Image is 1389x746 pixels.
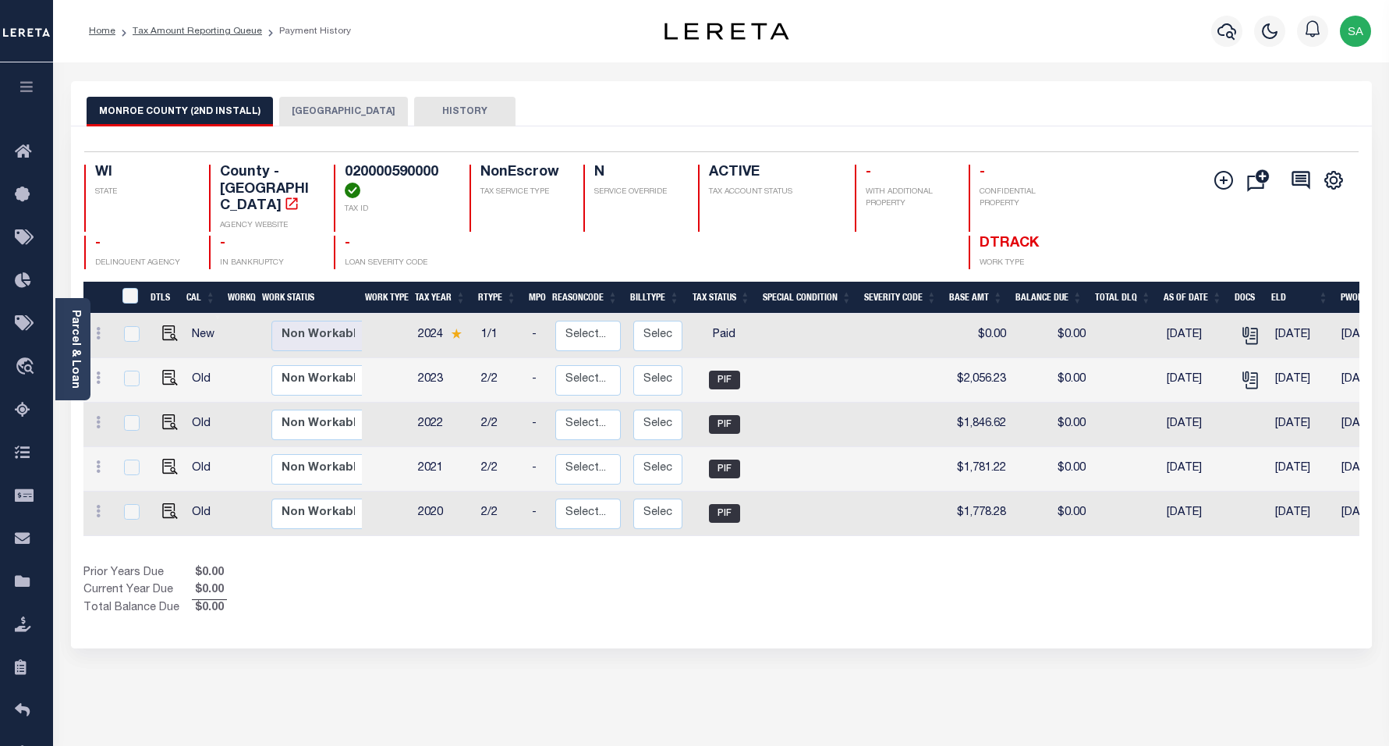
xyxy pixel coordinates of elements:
p: TAX ID [345,204,451,215]
span: $0.00 [192,582,227,599]
h4: 020000590000 [345,165,451,198]
td: [DATE] [1269,358,1335,403]
td: [DATE] [1269,492,1335,536]
th: BillType: activate to sort column ascending [624,282,686,314]
td: - [526,403,549,447]
a: Home [89,27,115,36]
th: As of Date: activate to sort column ascending [1157,282,1228,314]
h4: County - [GEOGRAPHIC_DATA] [220,165,315,215]
p: WORK TYPE [980,258,1075,269]
td: - [526,358,549,403]
td: Old [186,492,229,536]
button: MONROE COUNTY (2ND INSTALL) [87,97,273,126]
td: 2023 [412,358,475,403]
th: CAL: activate to sort column ascending [180,282,221,314]
span: PIF [709,371,740,389]
h4: ACTIVE [709,165,836,182]
button: HISTORY [414,97,516,126]
td: - [526,314,549,358]
td: [DATE] [1160,447,1231,492]
td: [DATE] [1160,492,1231,536]
td: $0.00 [1012,358,1092,403]
td: $1,781.22 [946,447,1012,492]
span: - [866,165,871,179]
h4: WI [95,165,190,182]
p: CONFIDENTIAL PROPERTY [980,186,1075,210]
p: IN BANKRUPTCY [220,258,315,269]
td: Old [186,358,229,403]
td: 2022 [412,403,475,447]
td: $0.00 [946,314,1012,358]
td: [DATE] [1160,314,1231,358]
td: $0.00 [1012,403,1092,447]
td: [DATE] [1160,403,1231,447]
th: Balance Due: activate to sort column ascending [1009,282,1089,314]
td: 2020 [412,492,475,536]
span: - [95,236,101,250]
th: Tax Year: activate to sort column ascending [409,282,472,314]
td: Prior Years Due [83,565,192,582]
th: DTLS [144,282,180,314]
th: Tax Status: activate to sort column ascending [686,282,757,314]
td: - [526,492,549,536]
span: - [345,236,350,250]
td: [DATE] [1269,447,1335,492]
span: PIF [709,460,740,478]
p: DELINQUENT AGENCY [95,258,190,269]
span: PIF [709,504,740,523]
td: 2/2 [475,358,526,403]
th: MPO [523,282,546,314]
span: DTRACK [980,236,1039,250]
p: STATE [95,186,190,198]
td: [DATE] [1269,314,1335,358]
td: [DATE] [1269,403,1335,447]
img: logo-dark.svg [664,23,789,40]
th: &nbsp; [113,282,145,314]
td: Total Balance Due [83,599,192,616]
th: RType: activate to sort column ascending [472,282,523,314]
span: - [220,236,225,250]
td: Current Year Due [83,582,192,599]
p: LOAN SEVERITY CODE [345,258,451,269]
h4: N [594,165,679,182]
th: &nbsp;&nbsp;&nbsp;&nbsp;&nbsp;&nbsp;&nbsp;&nbsp;&nbsp;&nbsp; [83,282,113,314]
p: SERVICE OVERRIDE [594,186,679,198]
td: $0.00 [1012,492,1092,536]
th: Special Condition: activate to sort column ascending [757,282,858,314]
span: $0.00 [192,565,227,582]
th: Work Type [359,282,409,314]
td: Old [186,403,229,447]
td: $1,778.28 [946,492,1012,536]
th: Total DLQ: activate to sort column ascending [1089,282,1157,314]
td: 2/2 [475,492,526,536]
td: $2,056.23 [946,358,1012,403]
p: WITH ADDITIONAL PROPERTY [866,186,951,210]
th: Base Amt: activate to sort column ascending [943,282,1009,314]
span: PIF [709,415,740,434]
td: 1/1 [475,314,526,358]
a: Tax Amount Reporting Queue [133,27,262,36]
td: New [186,314,229,358]
th: Docs [1228,282,1265,314]
th: ReasonCode: activate to sort column ascending [546,282,624,314]
td: Paid [689,314,760,358]
i: travel_explore [15,357,40,378]
td: $0.00 [1012,447,1092,492]
p: AGENCY WEBSITE [220,220,315,232]
td: $1,846.62 [946,403,1012,447]
td: Old [186,447,229,492]
td: 2/2 [475,403,526,447]
li: Payment History [262,24,351,38]
button: [GEOGRAPHIC_DATA] [279,97,408,126]
td: [DATE] [1160,358,1231,403]
td: $0.00 [1012,314,1092,358]
th: Severity Code: activate to sort column ascending [858,282,943,314]
img: Star.svg [451,329,462,339]
p: TAX ACCOUNT STATUS [709,186,836,198]
a: Parcel & Loan [69,310,80,389]
th: ELD: activate to sort column ascending [1265,282,1334,314]
span: - [980,165,985,179]
td: 2024 [412,314,475,358]
span: $0.00 [192,600,227,617]
td: - [526,447,549,492]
